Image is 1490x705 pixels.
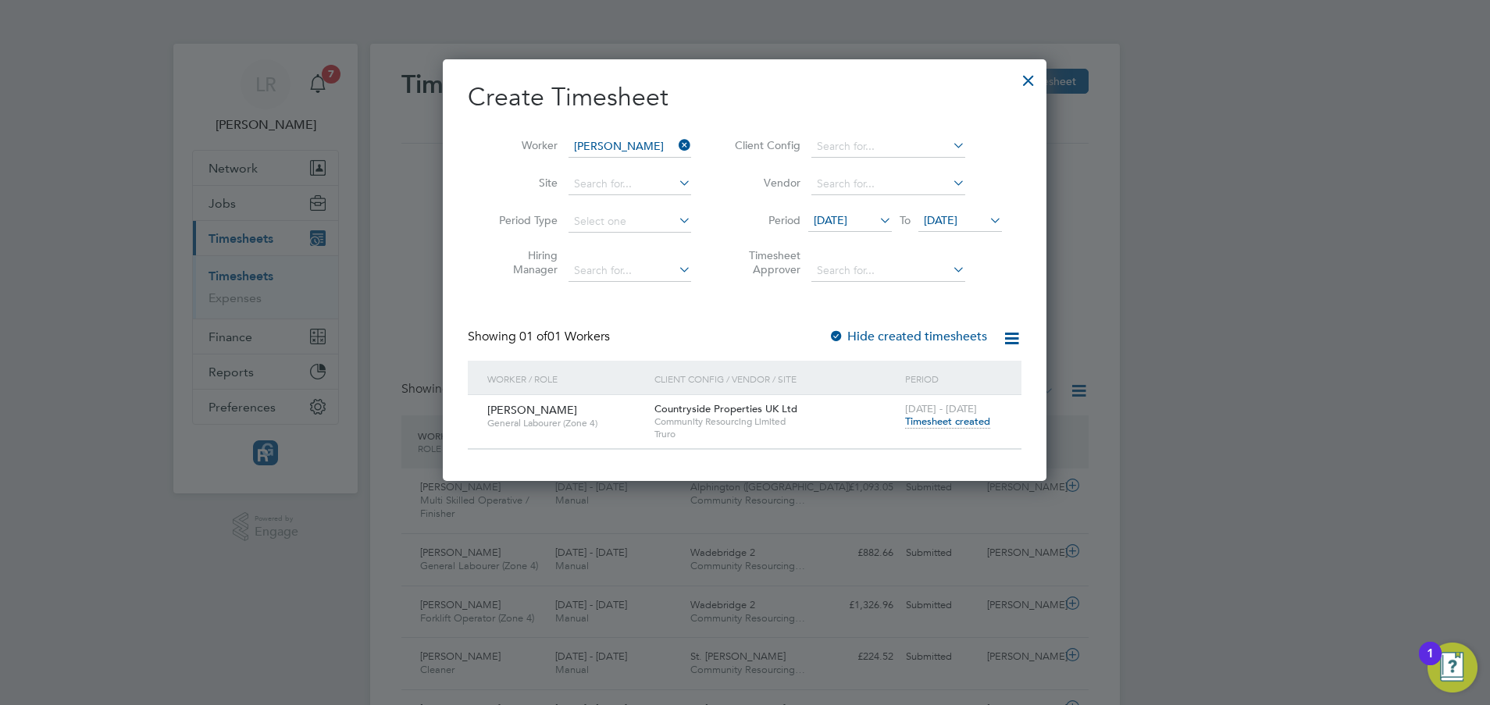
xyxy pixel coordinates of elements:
[654,415,897,428] span: Community Resourcing Limited
[905,415,990,429] span: Timesheet created
[487,138,558,152] label: Worker
[651,361,901,397] div: Client Config / Vendor / Site
[569,136,691,158] input: Search for...
[730,176,800,190] label: Vendor
[654,428,897,440] span: Truro
[895,210,915,230] span: To
[569,173,691,195] input: Search for...
[468,329,613,345] div: Showing
[730,248,800,276] label: Timesheet Approver
[468,81,1021,114] h2: Create Timesheet
[483,361,651,397] div: Worker / Role
[654,402,797,415] span: Countryside Properties UK Ltd
[1428,643,1478,693] button: Open Resource Center, 1 new notification
[1427,653,1434,674] div: 1
[829,329,987,344] label: Hide created timesheets
[487,248,558,276] label: Hiring Manager
[487,176,558,190] label: Site
[811,173,965,195] input: Search for...
[519,329,610,344] span: 01 Workers
[901,361,1006,397] div: Period
[569,211,691,233] input: Select one
[730,138,800,152] label: Client Config
[811,260,965,282] input: Search for...
[814,213,847,227] span: [DATE]
[519,329,547,344] span: 01 of
[487,403,577,417] span: [PERSON_NAME]
[487,417,643,429] span: General Labourer (Zone 4)
[905,402,977,415] span: [DATE] - [DATE]
[569,260,691,282] input: Search for...
[730,213,800,227] label: Period
[811,136,965,158] input: Search for...
[924,213,957,227] span: [DATE]
[487,213,558,227] label: Period Type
